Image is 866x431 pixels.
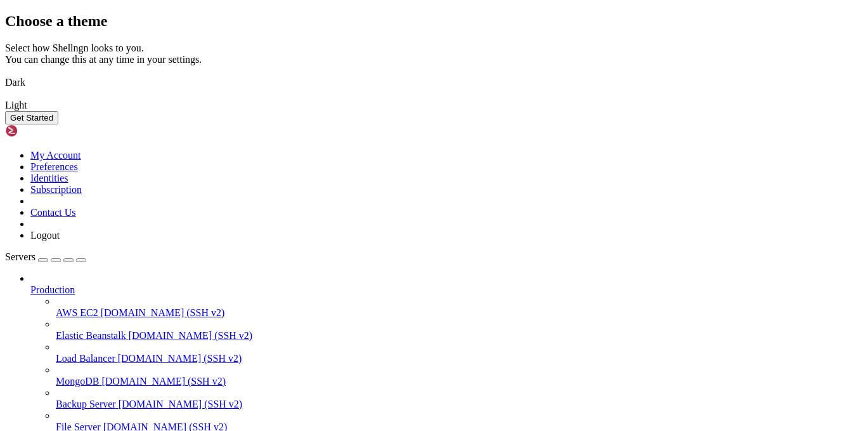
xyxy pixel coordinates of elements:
span: Servers [5,251,36,262]
span: [DOMAIN_NAME] (SSH v2) [101,376,226,387]
span: AWS EC2 [56,307,98,318]
div: Dark [5,77,861,88]
a: Load Balancer [DOMAIN_NAME] (SSH v2) [56,353,861,364]
span: Production [30,284,75,295]
li: Load Balancer [DOMAIN_NAME] (SSH v2) [56,341,861,364]
a: Production [30,284,861,296]
li: Backup Server [DOMAIN_NAME] (SSH v2) [56,387,861,410]
a: My Account [30,150,81,161]
div: Select how Shellngn looks to you. You can change this at any time in your settings. [5,43,861,65]
a: Contact Us [30,207,76,218]
span: [DOMAIN_NAME] (SSH v2) [119,399,243,409]
span: Load Balancer [56,353,115,364]
a: Servers [5,251,86,262]
li: AWS EC2 [DOMAIN_NAME] (SSH v2) [56,296,861,319]
a: AWS EC2 [DOMAIN_NAME] (SSH v2) [56,307,861,319]
span: [DOMAIN_NAME] (SSH v2) [101,307,225,318]
a: Preferences [30,161,78,172]
button: Get Started [5,111,58,124]
a: Logout [30,230,60,241]
li: Elastic Beanstalk [DOMAIN_NAME] (SSH v2) [56,319,861,341]
div: Light [5,100,861,111]
h2: Choose a theme [5,13,861,30]
span: Elastic Beanstalk [56,330,126,341]
li: MongoDB [DOMAIN_NAME] (SSH v2) [56,364,861,387]
a: Elastic Beanstalk [DOMAIN_NAME] (SSH v2) [56,330,861,341]
span: Backup Server [56,399,116,409]
span: [DOMAIN_NAME] (SSH v2) [118,353,242,364]
span: MongoDB [56,376,99,387]
a: Subscription [30,184,82,195]
span: [DOMAIN_NAME] (SSH v2) [129,330,253,341]
a: MongoDB [DOMAIN_NAME] (SSH v2) [56,376,861,387]
a: Backup Server [DOMAIN_NAME] (SSH v2) [56,399,861,410]
img: Shellngn [5,124,78,137]
a: Identities [30,173,68,183]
